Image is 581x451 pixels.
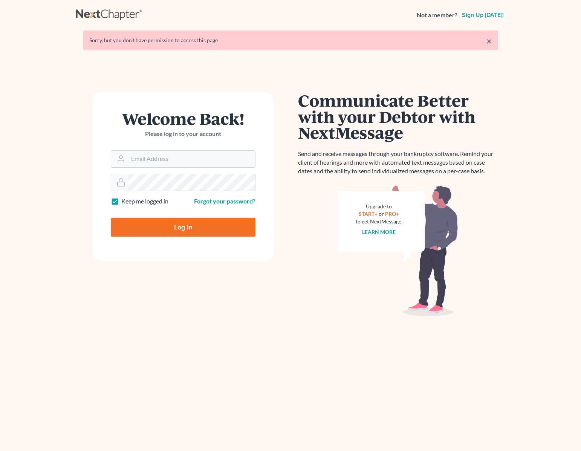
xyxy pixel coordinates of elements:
[121,197,168,206] label: Keep me logged in
[194,197,255,205] a: Forgot your password?
[356,218,402,225] div: to get NextMessage.
[385,211,399,217] a: PRO+
[298,92,498,141] h1: Communicate Better with your Debtor with NextMessage
[338,185,458,316] img: nextmessage_bg-59042aed3d76b12b5cd301f8e5b87938c9018125f34e5fa2b7a6b67550977c72.svg
[356,203,402,210] div: Upgrade to
[111,130,255,138] p: Please log in to your account
[379,211,384,217] span: or
[362,229,396,235] a: Learn more
[417,11,457,20] strong: Not a member?
[111,110,255,127] h1: Welcome Back!
[359,211,378,217] a: START+
[298,150,498,176] p: Send and receive messages through your bankruptcy software. Remind your client of hearings and mo...
[128,151,255,167] input: Email Address
[111,218,255,237] input: Log In
[486,37,492,46] a: ×
[460,12,505,18] a: Sign up [DATE]!
[89,37,492,44] div: Sorry, but you don't have permission to access this page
